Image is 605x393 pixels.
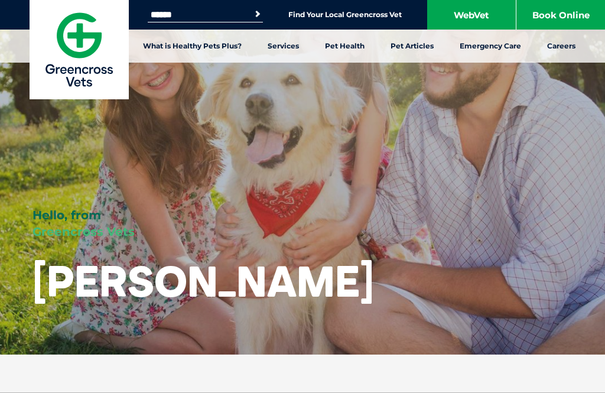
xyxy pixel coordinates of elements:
[288,10,402,20] a: Find Your Local Greencross Vet
[32,258,374,304] h1: [PERSON_NAME]
[252,8,264,20] button: Search
[255,30,312,63] a: Services
[312,30,378,63] a: Pet Health
[130,30,255,63] a: What is Healthy Pets Plus?
[32,208,101,222] span: Hello, from
[32,225,135,239] span: Greencross Vets
[534,30,588,63] a: Careers
[447,30,534,63] a: Emergency Care
[378,30,447,63] a: Pet Articles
